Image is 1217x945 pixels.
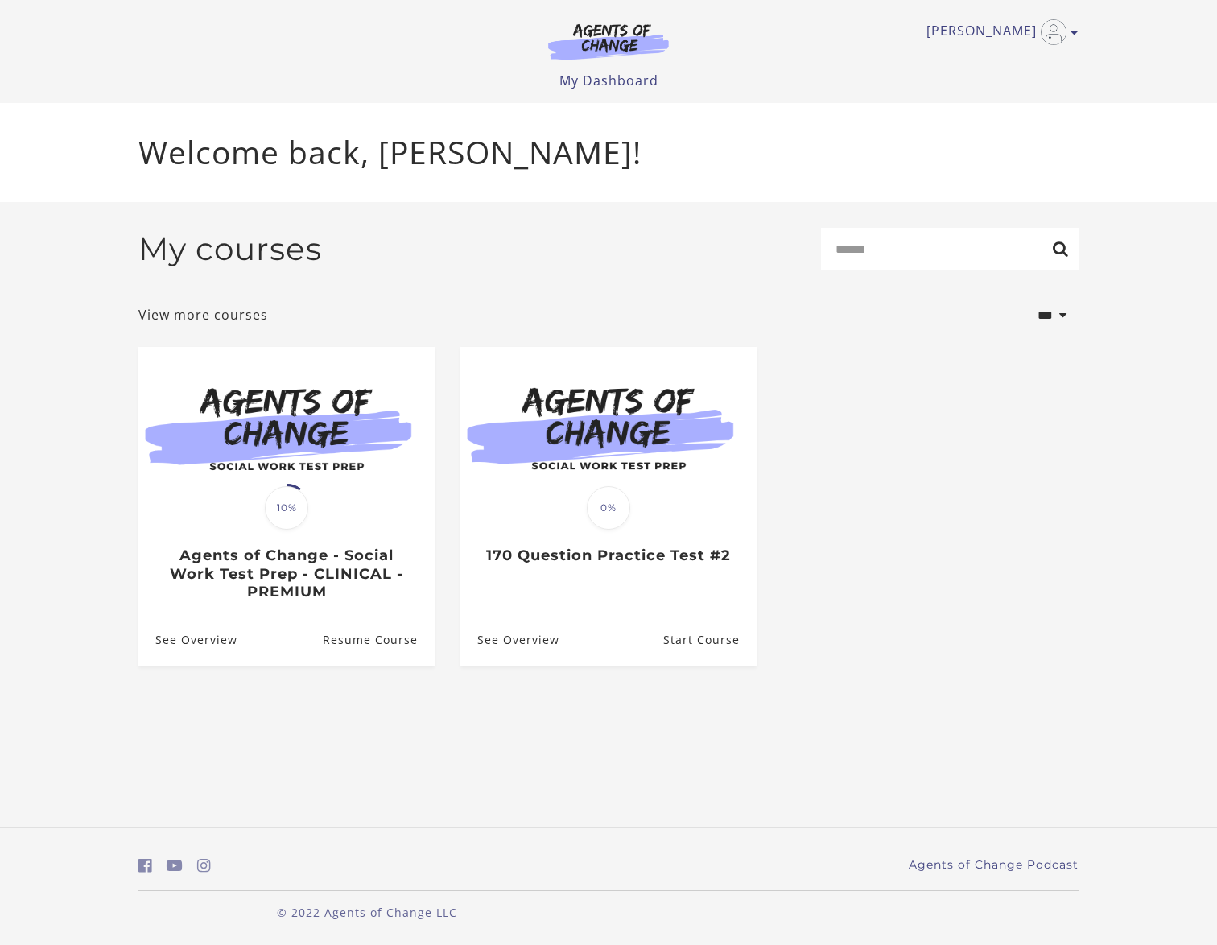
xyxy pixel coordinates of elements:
[167,854,183,877] a: https://www.youtube.com/c/AgentsofChangeTestPrepbyMeaganMitchell (Open in a new window)
[587,486,630,530] span: 0%
[138,305,268,324] a: View more courses
[167,858,183,873] i: https://www.youtube.com/c/AgentsofChangeTestPrepbyMeaganMitchell (Open in a new window)
[477,547,739,565] h3: 170 Question Practice Test #2
[138,230,322,268] h2: My courses
[909,856,1079,873] a: Agents of Change Podcast
[138,129,1079,176] p: Welcome back, [PERSON_NAME]!
[460,613,559,666] a: 170 Question Practice Test #2: See Overview
[197,854,211,877] a: https://www.instagram.com/agentsofchangeprep/ (Open in a new window)
[197,858,211,873] i: https://www.instagram.com/agentsofchangeprep/ (Open in a new window)
[155,547,417,601] h3: Agents of Change - Social Work Test Prep - CLINICAL - PREMIUM
[138,613,237,666] a: Agents of Change - Social Work Test Prep - CLINICAL - PREMIUM: See Overview
[138,854,152,877] a: https://www.facebook.com/groups/aswbtestprep (Open in a new window)
[926,19,1071,45] a: Toggle menu
[138,904,596,921] p: © 2022 Agents of Change LLC
[265,486,308,530] span: 10%
[531,23,686,60] img: Agents of Change Logo
[323,613,435,666] a: Agents of Change - Social Work Test Prep - CLINICAL - PREMIUM: Resume Course
[663,613,757,666] a: 170 Question Practice Test #2: Resume Course
[138,858,152,873] i: https://www.facebook.com/groups/aswbtestprep (Open in a new window)
[559,72,658,89] a: My Dashboard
